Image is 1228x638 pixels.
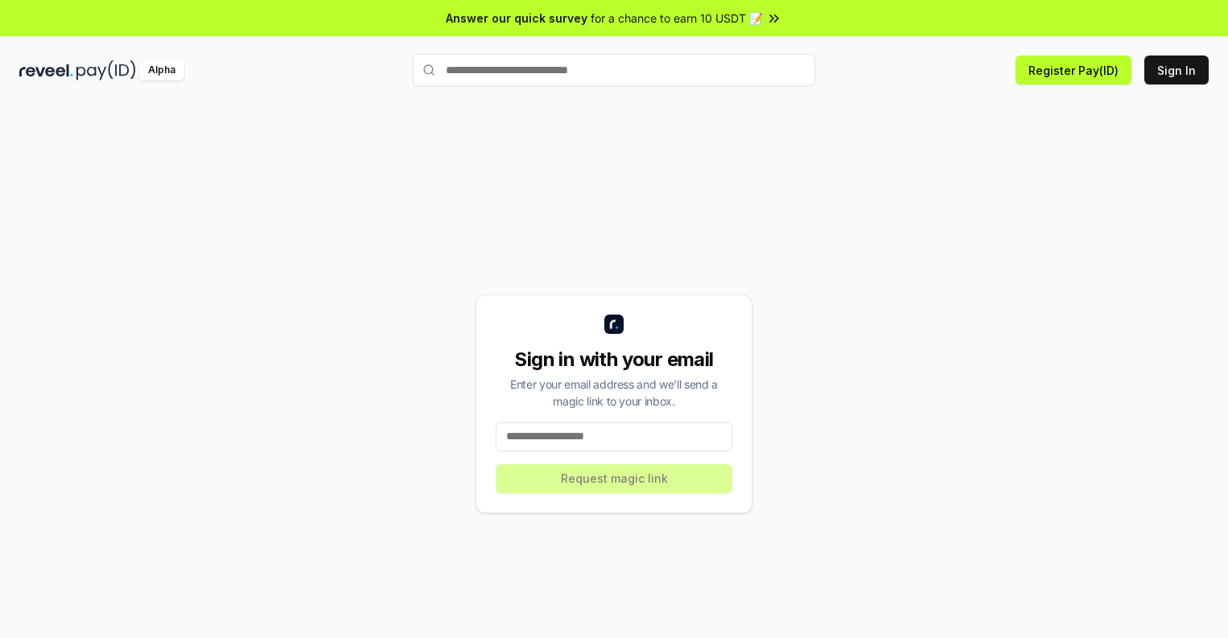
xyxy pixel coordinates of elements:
span: Answer our quick survey [446,10,587,27]
button: Sign In [1144,56,1209,84]
span: for a chance to earn 10 USDT 📝 [591,10,763,27]
div: Alpha [139,60,184,80]
img: pay_id [76,60,136,80]
div: Enter your email address and we’ll send a magic link to your inbox. [496,376,732,410]
img: reveel_dark [19,60,73,80]
button: Register Pay(ID) [1016,56,1131,84]
img: logo_small [604,315,624,334]
div: Sign in with your email [496,347,732,373]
